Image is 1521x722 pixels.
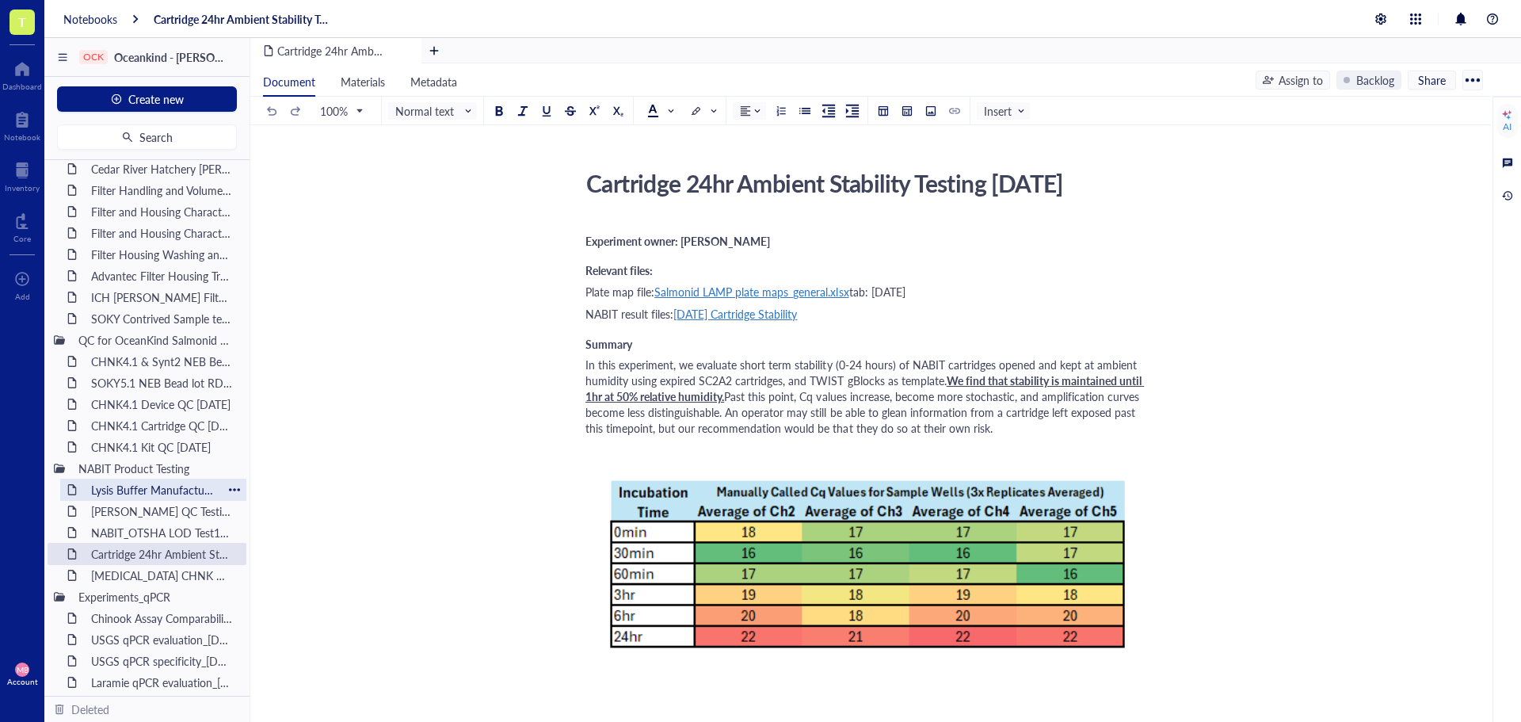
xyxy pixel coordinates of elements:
span: In this experiment, we evaluate short term stability (0-24 hours) of NABIT cartridges opened and ... [585,357,1140,388]
div: Filter Housing Washing and Carryover [DATE] [84,243,240,265]
button: Search [57,124,237,150]
span: Salmonid LAMP plate maps_general.xlsx [654,284,848,300]
div: Chinook Assay Comparability Study [84,607,240,629]
span: 100% [320,104,362,118]
div: [MEDICAL_DATA] CHNK Demo Test [DATE] [84,564,240,586]
div: [PERSON_NAME] QC Testing [DATE] [84,500,240,522]
div: USGS qPCR evaluation_[DATE] [84,628,240,651]
div: CHNK4.1 & Synt2 NEB Bead QC [DATE] [84,350,240,372]
div: Filter and Housing Characterization 2 [DATE] [84,222,240,244]
span: Past this point, Cq values increase, become more stochastic, and amplification curves become less... [585,388,1142,436]
span: Share [1418,73,1446,87]
div: Inventory [5,183,40,193]
span: T [18,12,26,32]
img: genemod-experiment-image [604,474,1130,655]
div: Cartridge 24hr Ambient Stability Testing [DATE] [579,163,1143,203]
div: Filter Handling and Volume Transfer with TORCH [DATE] [84,179,240,201]
span: Insert [984,104,1026,118]
div: CHNK4.1 Cartridge QC [DATE] [84,414,240,437]
div: Backlog [1356,71,1394,89]
div: ICH [PERSON_NAME] Filter Troubleshooting [DATE] [84,286,240,308]
span: NABIT result files: [585,306,673,322]
span: Summary [585,336,632,352]
a: Notebook [4,107,40,142]
span: [DATE] Cartridge Stability [673,306,797,322]
div: Lysis Buffer Manufacturing and QC [DATE] [84,479,223,501]
div: Cedar River Hatchery [PERSON_NAME] Collection [DATE] [84,158,240,180]
button: Create new [57,86,237,112]
div: Account [7,677,38,686]
span: Experiment owner: [PERSON_NAME] [585,233,770,249]
div: CHNK4.1 Kit QC [DATE] [84,436,240,458]
div: SOKY5.1 NEB Bead lot RD16339 QC [DATE] [84,372,240,394]
div: Notebook [4,132,40,142]
span: Relevant files: [585,262,653,278]
span: We find that stability is maintained until 1hr at 50% relative humidity. [585,372,1144,404]
div: Filter and Housing Characterization [DATE] [84,201,240,223]
div: Core [13,234,31,243]
button: Share [1408,71,1456,90]
div: SOKY Contrived Sample test_[DATE] [84,308,240,330]
span: Materials [341,74,385,90]
div: Experiments_qPCR [71,586,240,608]
div: Laramie qPCR evaluation_[DATE] [84,671,240,693]
div: NABIT Product Testing [71,457,240,479]
div: OCK [83,52,104,63]
div: Dashboard [2,82,42,91]
div: USGS qPCR specificity_[DATE] [84,650,240,672]
span: Normal text [395,104,473,118]
div: QC for OceanKind Salmonid Assays [71,329,240,351]
a: Core [13,208,31,243]
span: Search [139,131,173,143]
span: MB [17,665,29,674]
div: Cartridge 24hr Ambient Stability Testing [DATE] [84,543,240,565]
img: genemod-experiment-image [604,716,1130,719]
a: Dashboard [2,56,42,91]
a: Cartridge 24hr Ambient Stability Testing [DATE] [154,12,333,26]
span: Document [263,74,315,90]
div: Advantec Filter Housing Troubleshooting [DATE] [84,265,240,287]
span: Plate map file: [585,284,654,300]
span: Metadata [410,74,457,90]
span: Oceankind - [PERSON_NAME] [114,49,265,65]
a: Inventory [5,158,40,193]
div: AI [1503,120,1511,133]
span: Create new [128,93,184,105]
div: Assign to [1279,71,1323,89]
div: NABIT_OTSHA LOD Test1_28MAR25 [84,521,240,544]
div: Deleted [71,701,109,718]
a: Notebooks [63,12,117,26]
div: CHNK4.1 Device QC [DATE] [84,393,240,415]
span: tab: [DATE] [849,284,905,300]
div: Add [15,292,30,301]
